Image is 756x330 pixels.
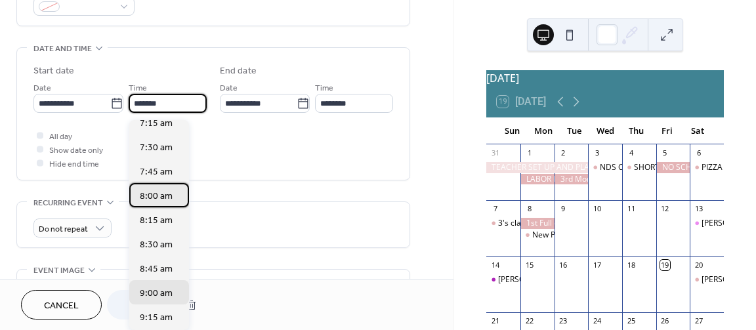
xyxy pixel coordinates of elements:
[140,287,173,300] span: 9:00 am
[33,196,103,210] span: Recurring event
[44,299,79,313] span: Cancel
[315,81,333,95] span: Time
[33,64,74,78] div: Start date
[694,260,703,270] div: 20
[532,230,618,241] div: New Parent Orientation
[555,174,589,185] div: 3rd Morning Program Tuition Payment and 1st Extended Day Payment
[33,81,51,95] span: Date
[660,316,670,326] div: 26
[652,118,682,144] div: Fri
[690,218,724,229] div: Paige and Kat's 4's Class PIZZA PARTY
[486,274,520,285] div: Gwyn and Alex 4's CLASS PIZZA PARTY
[558,260,568,270] div: 16
[558,118,589,144] div: Tue
[626,204,636,214] div: 11
[694,148,703,158] div: 6
[592,316,602,326] div: 24
[622,162,656,173] div: SHORT DAY 9am-12pm
[524,316,534,326] div: 22
[129,81,147,95] span: Time
[592,148,602,158] div: 3
[626,316,636,326] div: 25
[682,118,713,144] div: Sat
[558,316,568,326] div: 23
[21,290,102,320] button: Cancel
[33,264,85,278] span: Event image
[660,260,670,270] div: 19
[524,148,534,158] div: 1
[33,42,92,56] span: Date and time
[140,214,173,228] span: 8:15 am
[520,218,555,229] div: 1st Full day of SCHOOL - and Morning Cafe (including extended day and early morning care)
[588,162,622,173] div: NDS OPEN HOUSE-for Adults and Kids 10:30-12:00
[39,222,88,237] span: Do not repeat
[690,274,724,285] div: Elise and Niki C 4's Class PIZZA PARTY
[528,118,558,144] div: Mon
[660,148,670,158] div: 5
[49,130,72,144] span: All day
[690,162,724,173] div: PIZZA PARTY for 5's Class - Location TBD
[660,204,670,214] div: 12
[220,64,257,78] div: End date
[621,118,652,144] div: Thu
[490,316,500,326] div: 21
[486,162,588,173] div: TEACHER SET UP AND PLANNING DAYS - NO SCHOOL
[140,141,173,155] span: 7:30 am
[490,260,500,270] div: 14
[694,204,703,214] div: 13
[694,316,703,326] div: 27
[490,148,500,158] div: 31
[140,262,173,276] span: 8:45 am
[140,311,173,325] span: 9:15 am
[140,117,173,131] span: 7:15 am
[524,204,534,214] div: 8
[592,260,602,270] div: 17
[220,81,238,95] span: Date
[558,204,568,214] div: 9
[140,165,173,179] span: 7:45 am
[520,230,555,241] div: New Parent Orientation
[626,260,636,270] div: 18
[490,204,500,214] div: 7
[49,144,103,157] span: Show date only
[140,190,173,203] span: 8:00 am
[498,274,726,285] div: [PERSON_NAME] and [PERSON_NAME] 4's CLASS PIZZA PARTY
[49,157,99,171] span: Hide end time
[656,162,690,173] div: NO SCHOOL - TEACHER CPR TRAINING
[520,174,555,185] div: LABOR DAY
[140,238,173,252] span: 8:30 am
[590,118,621,144] div: Wed
[524,260,534,270] div: 15
[634,162,719,173] div: SHORT DAY 9am-12pm
[486,218,520,229] div: 3's classes PIZZA PARTY
[592,204,602,214] div: 10
[497,118,528,144] div: Sun
[558,148,568,158] div: 2
[498,218,586,229] div: 3's classes PIZZA PARTY
[626,148,636,158] div: 4
[486,70,724,86] div: [DATE]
